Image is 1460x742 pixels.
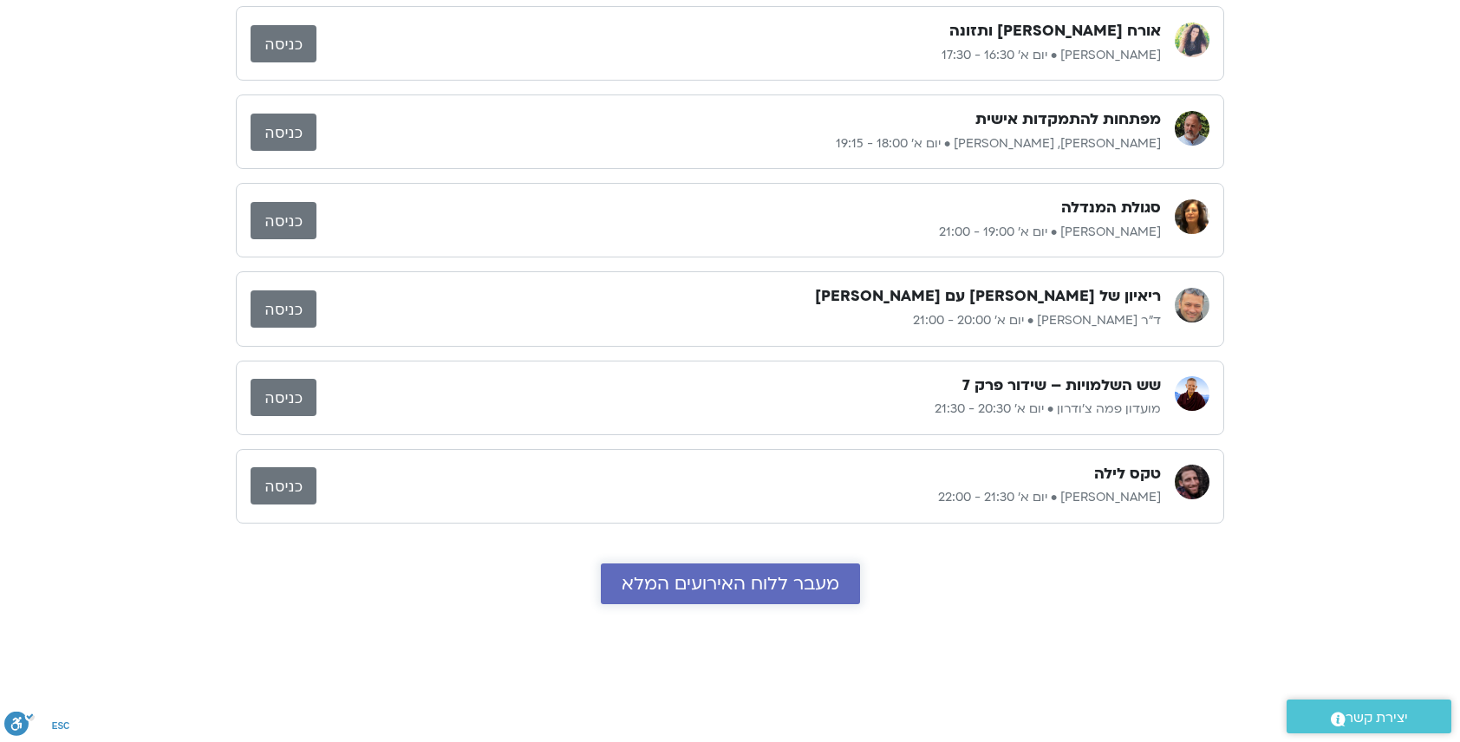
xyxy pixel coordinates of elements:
[815,286,1161,307] h3: ריאיון של [PERSON_NAME] עם [PERSON_NAME]
[251,290,316,328] a: כניסה
[1175,23,1209,57] img: הילה אפללו
[251,114,316,151] a: כניסה
[316,222,1161,243] p: [PERSON_NAME] • יום א׳ 19:00 - 21:00
[962,375,1161,396] h3: שש השלמויות – שידור פרק 7
[316,310,1161,331] p: ד"ר [PERSON_NAME] • יום א׳ 20:00 - 21:00
[949,21,1161,42] h3: אורח [PERSON_NAME] ותזונה
[622,574,839,594] span: מעבר ללוח האירועים המלא
[316,45,1161,66] p: [PERSON_NAME] • יום א׳ 16:30 - 17:30
[316,133,1161,154] p: [PERSON_NAME], [PERSON_NAME] • יום א׳ 18:00 - 19:15
[316,487,1161,508] p: [PERSON_NAME] • יום א׳ 21:30 - 22:00
[316,399,1161,420] p: מועדון פמה צ'ודרון • יום א׳ 20:30 - 21:30
[1175,111,1209,146] img: דנה גניהר, ברוך ברנר
[251,467,316,504] a: כניסה
[251,25,316,62] a: כניסה
[601,563,860,604] a: מעבר ללוח האירועים המלא
[1346,706,1408,730] span: יצירת קשר
[1175,465,1209,499] img: בן קמינסקי
[251,379,316,416] a: כניסה
[975,109,1161,130] h3: מפתחות להתמקדות אישית
[1175,199,1209,234] img: רונית הולנדר
[251,202,316,239] a: כניסה
[1061,198,1161,218] h3: סגולת המנדלה
[1175,288,1209,322] img: ד"ר אסף סטי אל בר
[1287,700,1451,733] a: יצירת קשר
[1094,464,1161,485] h3: טקס לילה
[1175,376,1209,411] img: מועדון פמה צ'ודרון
